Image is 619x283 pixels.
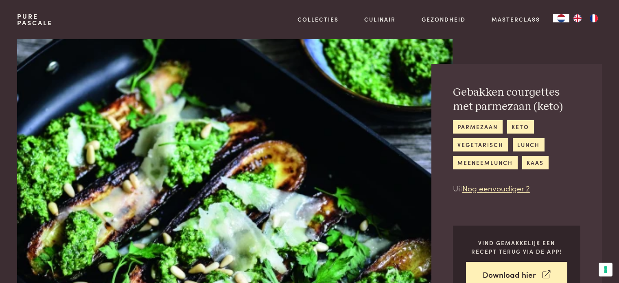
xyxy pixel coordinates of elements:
a: Masterclass [492,15,540,24]
a: parmezaan [453,120,503,134]
div: Language [553,14,569,22]
a: Nog eenvoudiger 2 [462,182,530,193]
a: Collecties [297,15,339,24]
a: NL [553,14,569,22]
a: Culinair [364,15,396,24]
ul: Language list [569,14,602,22]
p: Vind gemakkelijk een recept terug via de app! [466,239,567,255]
a: FR [586,14,602,22]
a: PurePascale [17,13,52,26]
a: meeneemlunch [453,156,518,169]
a: keto [507,120,534,134]
h2: Gebakken courgettes met parmezaan (keto) [453,86,580,114]
a: Gezondheid [422,15,466,24]
a: EN [569,14,586,22]
a: lunch [513,138,545,151]
aside: Language selected: Nederlands [553,14,602,22]
a: kaas [522,156,549,169]
p: Uit [453,182,580,194]
a: vegetarisch [453,138,508,151]
button: Uw voorkeuren voor toestemming voor trackingtechnologieën [599,263,612,276]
